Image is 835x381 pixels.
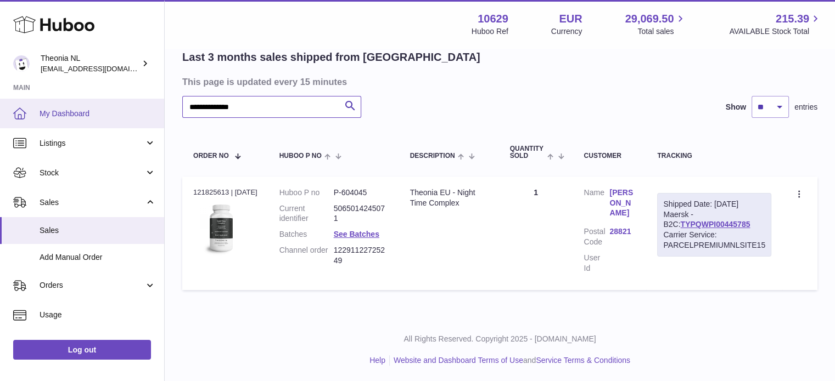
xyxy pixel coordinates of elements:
[40,252,156,263] span: Add Manual Order
[193,152,229,160] span: Order No
[776,12,809,26] span: 215.39
[279,245,334,266] dt: Channel order
[559,12,582,26] strong: EUR
[41,64,161,73] span: [EMAIL_ADDRESS][DOMAIN_NAME]
[182,50,480,65] h2: Last 3 months sales shipped from [GEOGRAPHIC_DATA]
[625,12,686,37] a: 29,069.50 Total sales
[40,197,144,208] span: Sales
[609,187,635,219] a: [PERSON_NAME]
[663,230,765,251] div: Carrier Service: PARCELPREMIUMNLSITE15
[625,12,674,26] span: 29,069.50
[279,152,322,160] span: Huboo P no
[13,340,151,360] a: Log out
[394,356,523,365] a: Website and Dashboard Terms of Use
[334,245,388,266] dd: 12291122725249
[657,193,771,257] div: Maersk - B2C:
[410,152,455,160] span: Description
[193,201,248,255] img: 106291725893109.jpg
[499,177,573,290] td: 1
[40,168,144,178] span: Stock
[193,187,257,197] div: 121825613 | [DATE]
[726,102,746,112] label: Show
[279,187,334,198] dt: Huboo P no
[657,152,771,160] div: Tracking
[279,229,334,240] dt: Batches
[472,26,508,37] div: Huboo Ref
[279,203,334,224] dt: Current identifier
[510,145,545,160] span: Quantity Sold
[551,26,582,37] div: Currency
[584,187,609,221] dt: Name
[609,226,635,237] a: 28821
[334,230,379,238] a: See Batches
[40,280,144,291] span: Orders
[584,226,609,247] dt: Postal Code
[182,76,815,88] h3: This page is updated every 15 minutes
[40,225,156,236] span: Sales
[680,220,750,229] a: TYPQWPI00445785
[478,12,508,26] strong: 10629
[334,203,388,224] dd: 5065014245071
[41,53,139,74] div: Theonia NL
[584,253,609,274] dt: User Id
[40,109,156,119] span: My Dashboard
[334,187,388,198] dd: P-604045
[13,55,30,72] img: info@wholesomegoods.eu
[729,12,822,37] a: 215.39 AVAILABLE Stock Total
[173,334,826,344] p: All Rights Reserved. Copyright 2025 - [DOMAIN_NAME]
[584,152,635,160] div: Customer
[637,26,686,37] span: Total sales
[390,355,630,366] li: and
[40,310,156,320] span: Usage
[40,138,144,149] span: Listings
[729,26,822,37] span: AVAILABLE Stock Total
[369,356,385,365] a: Help
[663,199,765,209] div: Shipped Date: [DATE]
[536,356,630,365] a: Service Terms & Conditions
[794,102,817,112] span: entries
[410,187,488,208] div: Theonia EU - Night Time Complex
